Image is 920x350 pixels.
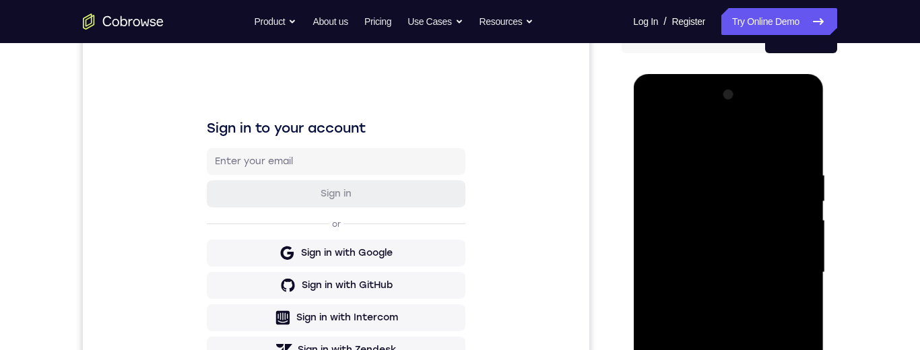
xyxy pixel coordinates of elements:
button: Resources [480,8,534,35]
div: Sign in with Intercom [213,285,315,298]
a: Register [672,8,705,35]
a: Try Online Demo [721,8,837,35]
button: Use Cases [407,8,463,35]
div: Sign in with GitHub [219,252,310,266]
button: Sign in with GitHub [124,246,383,273]
div: Sign in with Google [218,220,310,234]
button: Sign in with Zendesk [124,310,383,337]
button: Sign in with Google [124,213,383,240]
a: Log In [633,8,658,35]
input: Enter your email [132,129,374,142]
a: Pricing [364,8,391,35]
a: Go to the home page [83,13,164,30]
span: / [663,13,666,30]
h1: Sign in to your account [124,92,383,111]
button: Sign in [124,154,383,181]
p: or [247,193,261,203]
div: Sign in with Zendesk [215,317,314,330]
button: Product [255,8,297,35]
button: Sign in with Intercom [124,278,383,305]
a: About us [313,8,348,35]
